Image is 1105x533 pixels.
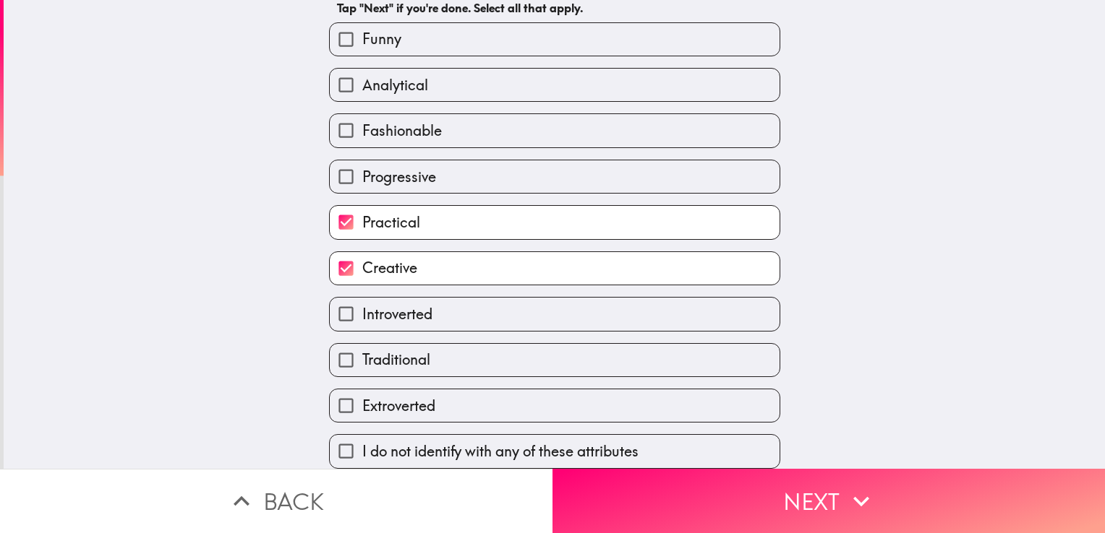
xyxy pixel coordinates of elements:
span: Fashionable [362,121,442,141]
span: Practical [362,212,420,233]
span: Funny [362,29,401,49]
button: Extroverted [330,389,780,422]
button: Introverted [330,298,780,330]
button: Funny [330,23,780,56]
span: Progressive [362,167,436,187]
span: Introverted [362,304,432,324]
span: Extroverted [362,396,435,416]
button: Practical [330,206,780,238]
span: Analytical [362,75,428,95]
button: Analytical [330,69,780,101]
button: Next [552,469,1105,533]
button: Progressive [330,160,780,193]
span: I do not identify with any of these attributes [362,441,639,461]
span: Traditional [362,350,430,370]
button: Creative [330,252,780,285]
button: Traditional [330,344,780,376]
span: Creative [362,258,417,278]
button: Fashionable [330,114,780,147]
button: I do not identify with any of these attributes [330,435,780,467]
